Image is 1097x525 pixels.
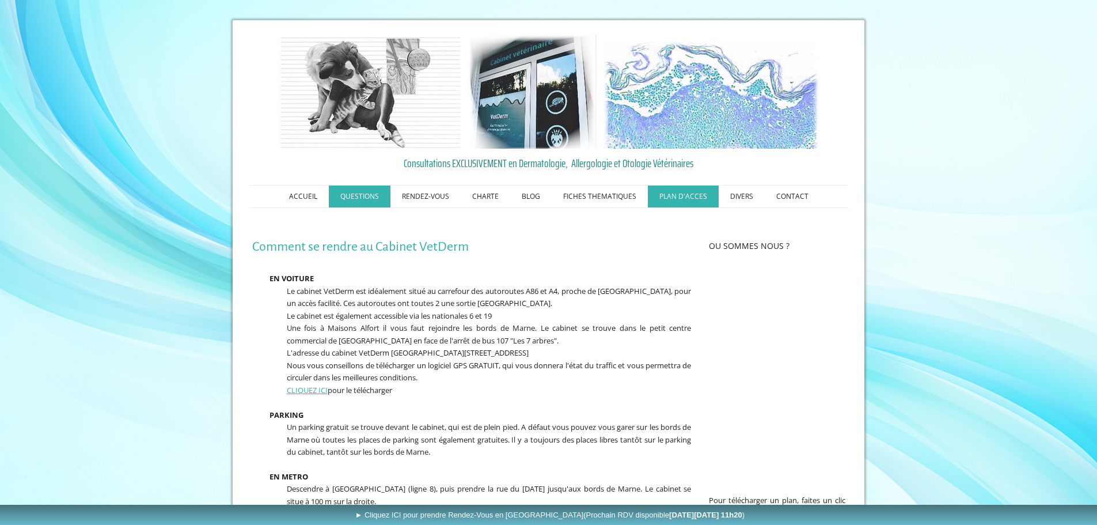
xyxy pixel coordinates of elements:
[648,186,719,207] a: PLAN D'ACCES
[252,240,692,254] h1: Comment se rendre au Cabinet VetDerm
[390,186,461,207] a: RENDEZ-VOUS
[765,186,820,207] a: CONTACT
[269,471,308,482] strong: EN METRO
[287,360,692,383] span: Nous vous conseillons de télécharger un logiciel GPS GRATUIT, qui vous donnera l'état du traffic ...
[287,484,692,507] span: Descendre à [GEOGRAPHIC_DATA] (ligne 8), puis prendre la rue du [DATE] jusqu'aux bords de Marne. ...
[287,311,492,321] span: Le cabinet est également accessible via les nationales 6 et 19
[287,323,692,346] span: Une fois à Maisons Alfort il vous faut rejoindre les bords de Marne. Le cabinet se trouve dans le...
[669,511,742,519] b: [DATE][DATE] 11h20
[552,186,648,207] a: FICHES THEMATIQUES
[329,186,390,207] a: QUESTIONS
[252,154,845,172] a: Consultations EXCLUSIVEMENT en Dermatologie, Allergologie et Otologie Vétérinaires
[287,385,328,395] a: CLIQUEZ ICI
[719,186,765,207] a: DIVERS
[355,511,745,519] span: ► Cliquez ICI pour prendre Rendez-Vous en [GEOGRAPHIC_DATA]
[287,422,692,457] span: Un parking gratuit se trouve devant le cabinet, qui est de plein pied. A défaut vous pouvez vous ...
[269,273,314,284] strong: EN VOITURE
[583,511,745,519] span: (Prochain RDV disponible )
[510,186,552,207] a: BLOG
[287,286,692,309] span: Le cabinet VetDerm est idéalement situé au carrefour des autoroutes A86 et A4, proche de [GEOGRAP...
[269,410,303,420] strong: PARKING
[287,348,529,358] span: L'adresse du cabinet VetDerm [GEOGRAPHIC_DATA][STREET_ADDRESS]
[278,186,329,207] a: ACCUEIL
[461,186,510,207] a: CHARTE
[287,385,392,395] span: pour le télécharger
